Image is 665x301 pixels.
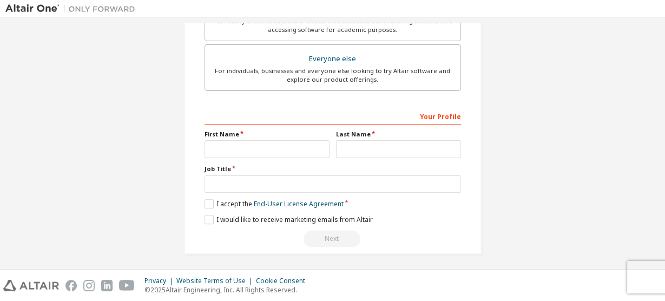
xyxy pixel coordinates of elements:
img: altair_logo.svg [3,280,59,291]
label: I would like to receive marketing emails from Altair [205,215,373,224]
label: Job Title [205,165,461,173]
div: For individuals, businesses and everyone else looking to try Altair software and explore our prod... [212,67,454,84]
div: Privacy [144,277,176,285]
img: youtube.svg [119,280,135,291]
img: linkedin.svg [101,280,113,291]
img: Altair One [5,3,141,14]
label: Last Name [336,130,461,139]
img: instagram.svg [83,280,95,291]
p: © 2025 Altair Engineering, Inc. All Rights Reserved. [144,285,312,295]
div: Website Terms of Use [176,277,256,285]
label: First Name [205,130,330,139]
div: Your Profile [205,107,461,125]
img: facebook.svg [65,280,77,291]
div: Read and acccept EULA to continue [205,231,461,247]
div: Cookie Consent [256,277,312,285]
div: For faculty & administrators of academic institutions administering students and accessing softwa... [212,17,454,34]
label: I accept the [205,199,344,208]
div: Everyone else [212,51,454,67]
a: End-User License Agreement [254,199,344,208]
